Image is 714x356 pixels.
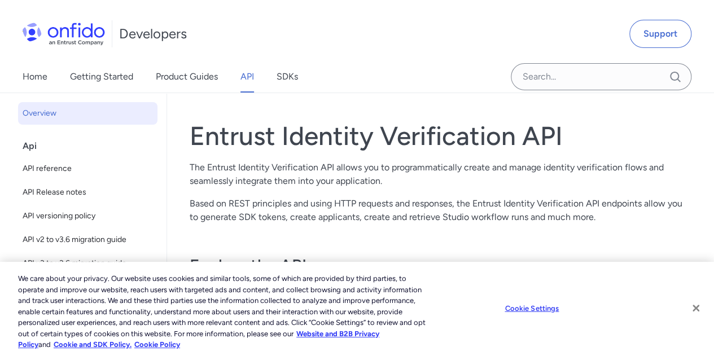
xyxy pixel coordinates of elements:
[23,23,105,45] img: Onfido Logo
[18,181,157,204] a: API Release notes
[23,162,153,175] span: API reference
[134,340,180,349] a: Cookie Policy
[23,107,153,120] span: Overview
[18,273,428,350] div: We care about your privacy. Our website uses cookies and similar tools, some of which are provide...
[18,252,157,275] a: API v3 to v3.6 migration guide
[156,61,218,93] a: Product Guides
[277,61,298,93] a: SDKs
[18,205,157,227] a: API versioning policy
[23,257,153,270] span: API v3 to v3.6 migration guide
[18,102,157,125] a: Overview
[23,233,153,247] span: API v2 to v3.6 migration guide
[190,161,691,188] p: The Entrust Identity Verification API allows you to programmatically create and manage identity v...
[23,209,153,223] span: API versioning policy
[23,61,47,93] a: Home
[190,197,691,224] p: Based on REST principles and using HTTP requests and responses, the Entrust Identity Verification...
[54,340,132,349] a: Cookie and SDK Policy.
[511,63,691,90] input: Onfido search input field
[684,296,708,320] button: Close
[23,135,162,157] div: Api
[70,61,133,93] a: Getting Started
[18,228,157,251] a: API v2 to v3.6 migration guide
[190,254,691,277] h3: Explore the API
[497,297,567,319] button: Cookie Settings
[190,120,691,152] h1: Entrust Identity Verification API
[119,25,187,43] h1: Developers
[23,186,153,199] span: API Release notes
[629,20,691,48] a: Support
[18,157,157,180] a: API reference
[240,61,254,93] a: API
